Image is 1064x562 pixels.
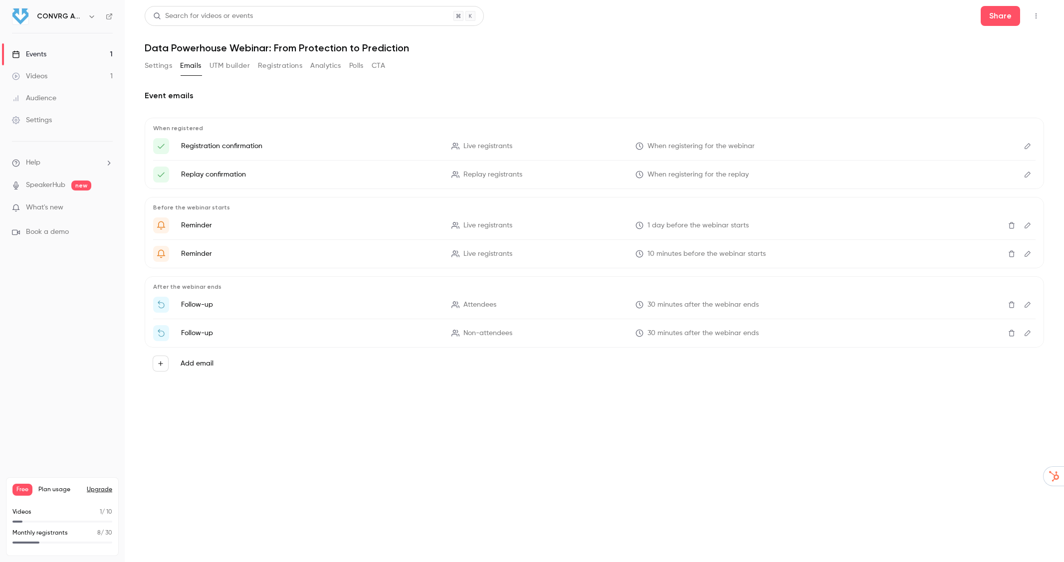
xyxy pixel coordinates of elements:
[12,484,32,496] span: Free
[1020,297,1036,313] button: Edit
[463,328,512,339] span: Non-attendees
[71,181,91,190] span: new
[181,170,439,180] p: Replay confirmation
[180,58,201,74] button: Emails
[100,508,112,517] p: / 10
[26,202,63,213] span: What's new
[647,170,749,180] span: When registering for the replay
[153,283,1036,291] p: After the webinar ends
[647,249,766,259] span: 10 minutes before the webinar starts
[12,529,68,538] p: Monthly registrants
[145,58,172,74] button: Settings
[153,297,1036,313] li: Thanks for attending {{ event_name }}
[12,158,113,168] li: help-dropdown-opener
[26,180,65,190] a: SpeakerHub
[463,141,512,152] span: Live registrants
[26,158,40,168] span: Help
[463,249,512,259] span: Live registrants
[1004,325,1020,341] button: Delete
[463,170,522,180] span: Replay registrants
[153,167,1036,183] li: Here's your access link to {{ event_name }}!
[647,300,759,310] span: 30 minutes after the webinar ends
[26,227,69,237] span: Book a demo
[181,359,213,369] label: Add email
[372,58,385,74] button: CTA
[153,138,1036,154] li: Here's your access link to {{ event_name }}!
[181,300,439,310] p: Follow-up
[153,203,1036,211] p: Before the webinar starts
[1020,325,1036,341] button: Edit
[1020,167,1036,183] button: Edit
[463,220,512,231] span: Live registrants
[647,220,749,231] span: 1 day before the webinar starts
[647,141,755,152] span: When registering for the webinar
[100,509,102,515] span: 1
[97,530,101,536] span: 8
[258,58,302,74] button: Registrations
[1004,246,1020,262] button: Delete
[981,6,1020,26] button: Share
[38,486,81,494] span: Plan usage
[153,11,253,21] div: Search for videos or events
[349,58,364,74] button: Polls
[463,300,496,310] span: Attendees
[1020,246,1036,262] button: Edit
[12,115,52,125] div: Settings
[12,71,47,81] div: Videos
[145,90,1044,102] h2: Event emails
[310,58,341,74] button: Analytics
[210,58,250,74] button: UTM builder
[87,486,112,494] button: Upgrade
[1004,217,1020,233] button: Delete
[181,141,439,151] p: Registration confirmation
[37,11,84,21] h6: CONVRG Agency
[153,325,1036,341] li: Watch the replay of {{ event_name }}
[97,529,112,538] p: / 30
[12,8,28,24] img: CONVRG Agency
[145,42,1044,54] h1: Data Powerhouse Webinar: From Protection to Prediction
[647,328,759,339] span: 30 minutes after the webinar ends
[1020,138,1036,154] button: Edit
[12,508,31,517] p: Videos
[153,246,1036,262] li: {{ event_name }} is about to go live
[181,220,439,230] p: Reminder
[12,49,46,59] div: Events
[181,328,439,338] p: Follow-up
[1020,217,1036,233] button: Edit
[153,124,1036,132] p: When registered
[1004,297,1020,313] button: Delete
[12,93,56,103] div: Audience
[153,217,1036,233] li: Get Ready for '{{ event_name }}' tomorrow!
[181,249,439,259] p: Reminder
